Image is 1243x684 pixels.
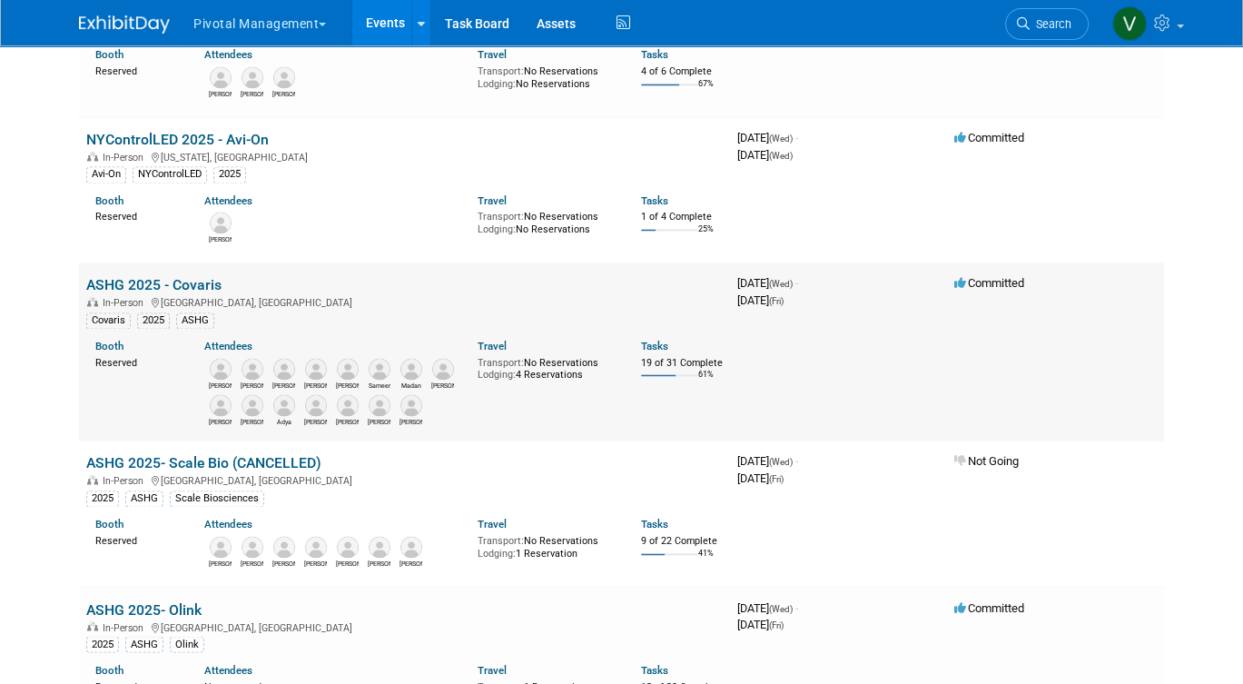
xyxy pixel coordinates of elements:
[103,621,149,633] span: In-Person
[478,663,507,676] a: Travel
[95,353,177,370] div: Reserved
[769,151,793,161] span: (Wed)
[103,297,149,309] span: In-Person
[368,416,390,427] div: Ulrich Thomann
[478,548,516,560] span: Lodging:
[954,454,1019,468] span: Not Going
[209,558,232,569] div: Amy Hamilton
[641,663,668,676] a: Tasks
[209,380,232,391] div: Patricia Daggett
[87,475,98,484] img: In-Person Event
[369,394,390,416] img: Ulrich Thomann
[304,558,327,569] div: Keith Jackson
[272,416,295,427] div: Adya Anima
[337,394,359,416] img: Elisabeth Pundt
[769,474,784,484] span: (Fri)
[769,457,793,467] span: (Wed)
[698,370,714,394] td: 61%
[478,207,614,235] div: No Reservations No Reservations
[641,535,723,548] div: 9 of 22 Complete
[769,279,793,289] span: (Wed)
[478,340,507,352] a: Travel
[337,536,359,558] img: Sanika Khare
[86,636,119,652] div: 2025
[86,491,119,507] div: 2025
[336,416,359,427] div: Elisabeth Pundt
[86,472,723,487] div: [GEOGRAPHIC_DATA], [GEOGRAPHIC_DATA]
[769,620,784,629] span: (Fri)
[369,536,390,558] img: Patrick (Paddy) Boyd
[478,369,516,381] span: Lodging:
[103,152,149,164] span: In-Person
[478,211,524,223] span: Transport:
[95,340,123,352] a: Booth
[769,134,793,144] span: (Wed)
[478,531,614,560] div: No Reservations 1 Reservation
[1005,8,1089,40] a: Search
[337,358,359,380] img: Eugenio Daviso, Ph.D.
[125,491,163,507] div: ASHG
[209,88,232,99] div: Joseph (Joe) Rodriguez
[170,491,264,507] div: Scale Biosciences
[204,663,252,676] a: Attendees
[641,65,723,78] div: 4 of 6 Complete
[273,358,295,380] img: Jared Hoffman
[698,549,714,573] td: 41%
[737,600,798,614] span: [DATE]
[305,536,327,558] img: Keith Jackson
[241,416,263,427] div: Greg Endress
[241,88,263,99] div: Chirag Patel
[204,518,252,530] a: Attendees
[369,358,390,380] img: Sameer Vasantgadkar
[737,454,798,468] span: [DATE]
[400,536,422,558] img: Melanie Janczyk
[95,663,123,676] a: Booth
[641,48,668,61] a: Tasks
[336,380,359,391] div: Eugenio Daviso, Ph.D.
[368,558,390,569] div: Patrick (Paddy) Boyd
[273,394,295,416] img: Adya Anima
[204,194,252,207] a: Attendees
[305,394,327,416] img: Sujash Chatterjee
[954,276,1024,290] span: Committed
[213,166,246,183] div: 2025
[795,600,798,614] span: -
[400,358,422,380] img: Madan Ambavaram, Ph.D.
[87,297,98,306] img: In-Person Event
[95,48,123,61] a: Booth
[95,207,177,223] div: Reserved
[133,166,207,183] div: NYControlLED
[125,636,163,652] div: ASHG
[95,194,123,207] a: Booth
[86,166,126,183] div: Avi-On
[272,88,295,99] div: Noah Vanderhyde
[432,358,454,380] img: David Dow
[242,66,263,88] img: Chirag Patel
[86,276,222,293] a: ASHG 2025 - Covaris
[273,66,295,88] img: Noah Vanderhyde
[478,65,524,77] span: Transport:
[1030,17,1071,31] span: Search
[954,600,1024,614] span: Committed
[87,621,98,630] img: In-Person Event
[210,212,232,233] img: Joe McGrath
[241,380,263,391] div: Robert Riegelhaupt
[641,194,668,207] a: Tasks
[86,131,269,148] a: NYControlLED 2025 - Avi-On
[95,62,177,78] div: Reserved
[210,358,232,380] img: Patricia Daggett
[241,558,263,569] div: Giovanna Prout
[204,48,252,61] a: Attendees
[795,454,798,468] span: -
[795,131,798,144] span: -
[641,357,723,370] div: 19 of 31 Complete
[209,416,232,427] div: Denny Huang
[103,475,149,487] span: In-Person
[242,536,263,558] img: Giovanna Prout
[209,233,232,244] div: Joe McGrath
[737,131,798,144] span: [DATE]
[769,296,784,306] span: (Fri)
[478,357,524,369] span: Transport:
[400,416,422,427] div: Marisa Pisani
[137,312,170,329] div: 2025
